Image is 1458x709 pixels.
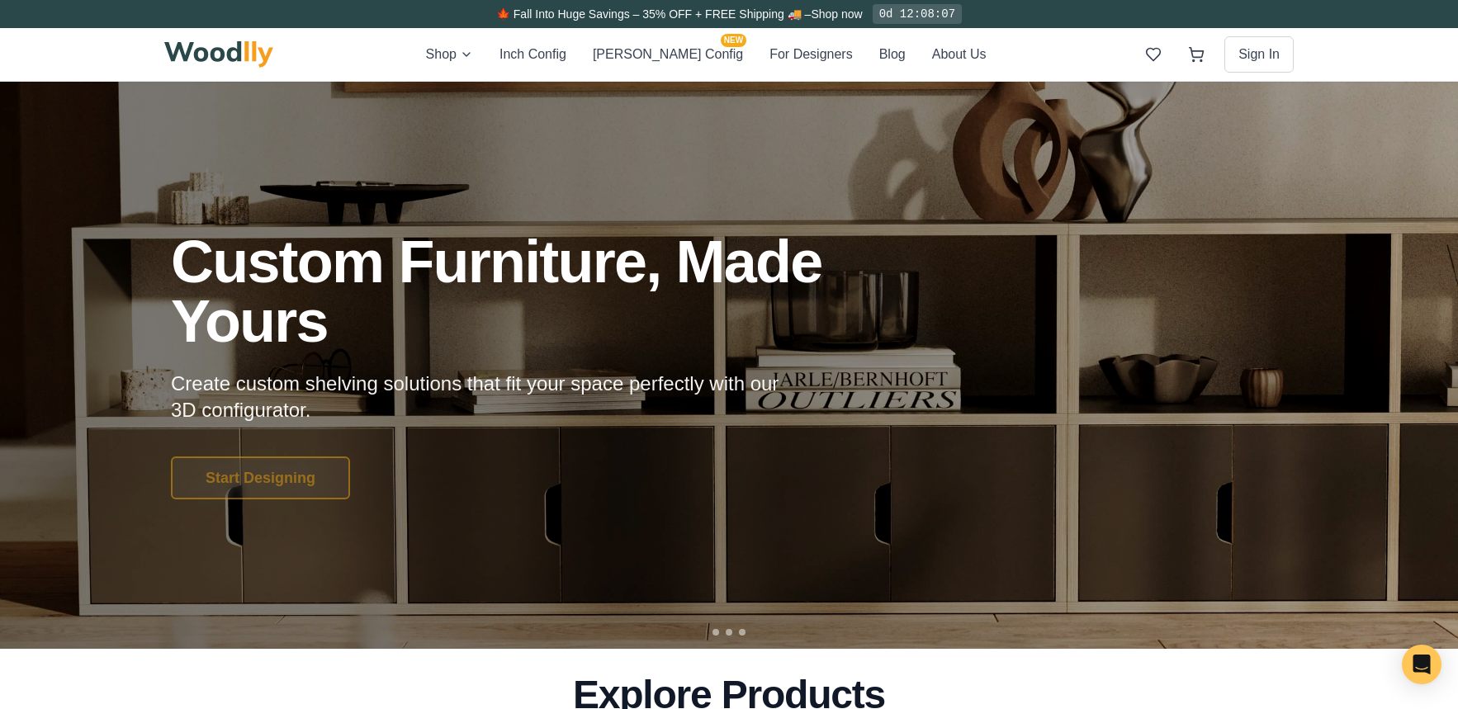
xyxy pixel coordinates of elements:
div: 0d 12:08:07 [873,4,962,24]
button: About Us [932,44,987,65]
button: For Designers [769,44,852,65]
span: 🍁 Fall Into Huge Savings – 35% OFF + FREE Shipping 🚚 – [496,7,811,21]
button: Shop [426,44,473,65]
a: Shop now [811,7,862,21]
img: Woodlly [164,41,273,68]
p: Create custom shelving solutions that fit your space perfectly with our 3D configurator. [171,371,805,423]
div: Open Intercom Messenger [1402,645,1441,684]
button: Sign In [1224,36,1294,73]
button: [PERSON_NAME] ConfigNEW [593,44,743,65]
button: Blog [879,44,906,65]
h1: Custom Furniture, Made Yours [171,232,911,351]
button: Inch Config [499,44,566,65]
span: NEW [721,34,746,47]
